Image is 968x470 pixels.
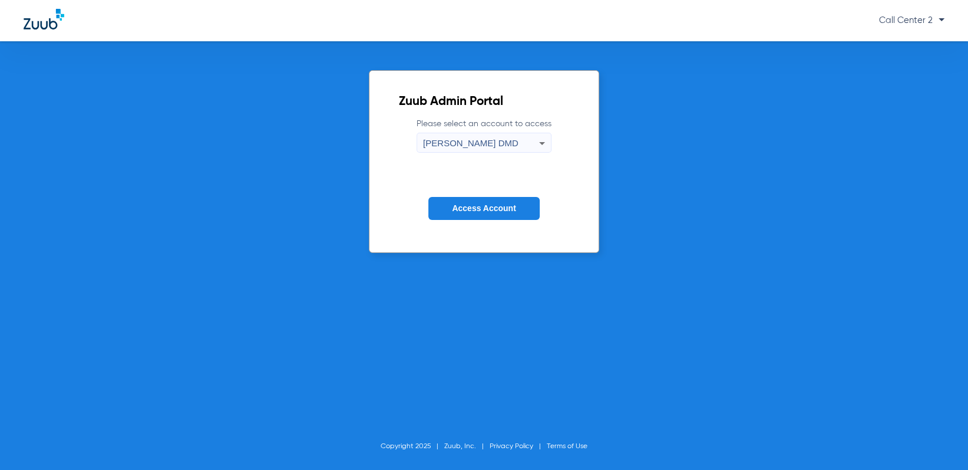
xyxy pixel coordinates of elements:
li: Copyright 2025 [381,441,444,452]
li: Zuub, Inc. [444,441,490,452]
span: [PERSON_NAME] DMD [423,138,518,148]
iframe: Chat Widget [909,413,968,470]
img: Zuub Logo [24,9,64,29]
h2: Zuub Admin Portal [399,96,569,108]
span: Call Center 2 [879,16,944,25]
a: Terms of Use [547,443,587,450]
label: Please select an account to access [417,118,551,153]
span: Access Account [452,203,516,213]
button: Access Account [428,197,539,220]
a: Privacy Policy [490,443,533,450]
